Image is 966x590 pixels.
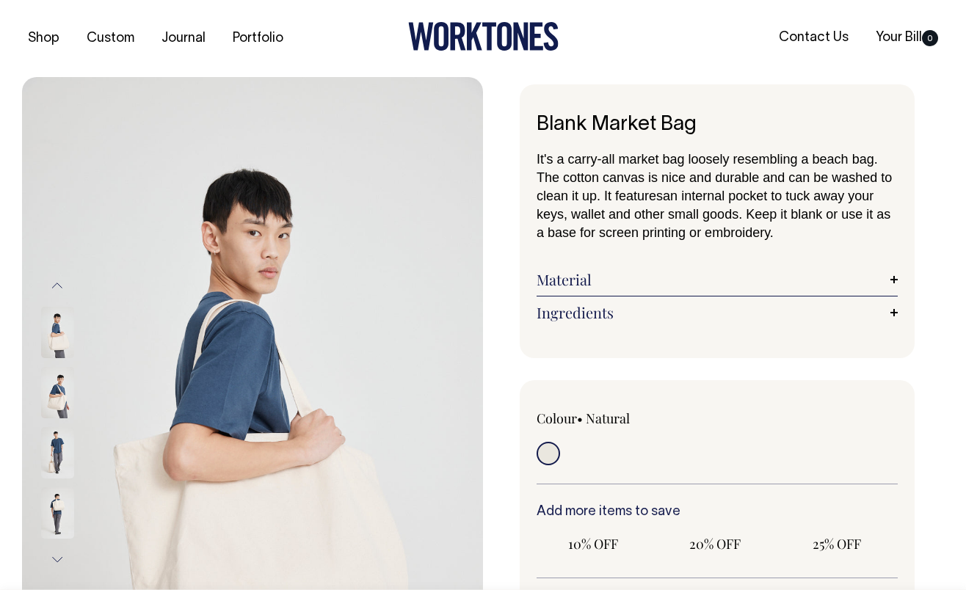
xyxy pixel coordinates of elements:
span: It's a carry-all market bag loosely resembling a beach bag. The cotton canvas is nice and durable... [537,152,892,203]
button: Previous [46,269,68,302]
img: natural [41,427,74,478]
input: 25% OFF [780,531,893,557]
img: natural [41,367,74,418]
a: Shop [22,26,65,51]
a: Journal [156,26,211,51]
span: 10% OFF [544,535,642,553]
a: Your Bill0 [870,26,944,50]
a: Contact Us [773,26,854,50]
label: Natural [586,409,630,427]
input: 20% OFF [658,531,771,557]
img: natural [41,487,74,539]
span: 20% OFF [666,535,764,553]
a: Ingredients [537,304,898,321]
span: t features [608,189,663,203]
input: 10% OFF [537,531,650,557]
span: an internal pocket to tuck away your keys, wallet and other small goods. Keep it blank or use it ... [537,189,890,240]
button: Next [46,543,68,576]
img: natural [41,307,74,358]
div: Colour [537,409,681,427]
h6: Add more items to save [537,505,898,520]
span: 0 [922,30,938,46]
span: • [577,409,583,427]
a: Custom [81,26,140,51]
a: Portfolio [227,26,289,51]
span: 25% OFF [788,535,886,553]
h1: Blank Market Bag [537,114,898,136]
a: Material [537,271,898,288]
